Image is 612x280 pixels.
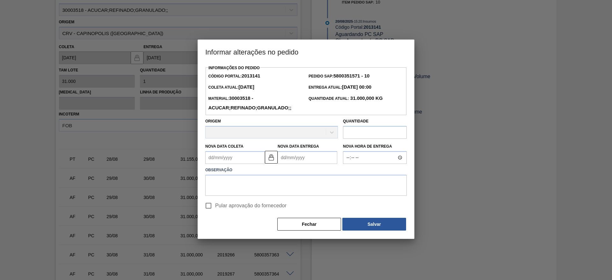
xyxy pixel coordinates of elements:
label: Nova Hora de Entrega [343,142,407,151]
input: dd/mm/yyyy [278,151,337,164]
span: Entrega Atual: [309,85,371,90]
strong: 30003518 - ACUCAR;REFINADO;GRANULADO;; [208,95,291,110]
label: Quantidade [343,119,368,123]
h3: Informar alterações no pedido [198,40,414,64]
button: locked [265,151,278,164]
span: Pedido SAP: [309,74,369,78]
label: Informações do Pedido [208,66,260,70]
span: Material: [208,96,291,110]
label: Observação [205,166,407,175]
span: Pular aprovação do fornecedor [215,202,287,210]
span: Coleta Atual: [208,85,254,90]
button: Fechar [277,218,341,231]
span: Quantidade Atual: [309,96,383,101]
strong: 31.000,000 KG [349,95,383,101]
strong: 2013141 [242,73,260,78]
strong: [DATE] [238,84,254,90]
strong: [DATE] 00:00 [342,84,371,90]
input: dd/mm/yyyy [205,151,265,164]
button: Salvar [342,218,406,231]
span: Código Portal: [208,74,260,78]
img: locked [267,153,275,161]
strong: 5800351571 - 10 [333,73,369,78]
label: Nova Data Coleta [205,144,244,149]
label: Origem [205,119,221,123]
label: Nova Data Entrega [278,144,319,149]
